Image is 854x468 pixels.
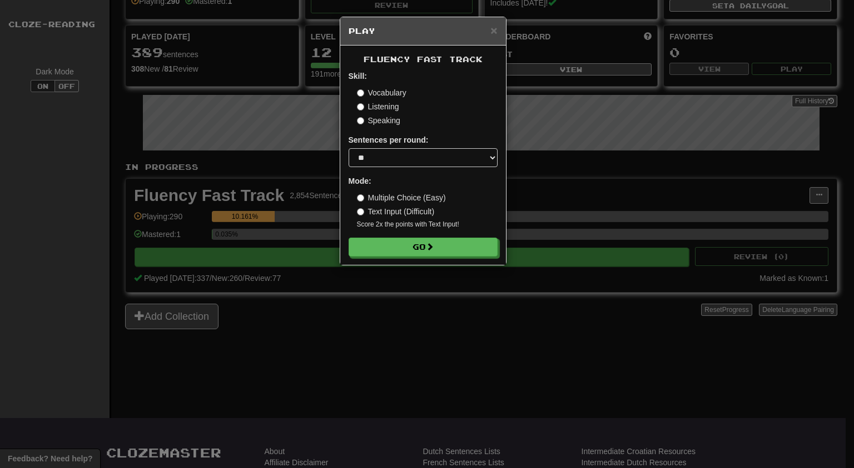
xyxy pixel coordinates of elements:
h5: Play [349,26,498,37]
label: Multiple Choice (Easy) [357,192,446,203]
input: Speaking [357,117,364,124]
input: Listening [357,103,364,110]
input: Multiple Choice (Easy) [357,194,364,202]
input: Vocabulary [357,89,364,97]
strong: Skill: [349,72,367,80]
label: Vocabulary [357,87,406,98]
label: Speaking [357,115,400,126]
button: Go [349,238,498,256]
span: Fluency Fast Track [364,54,483,64]
input: Text Input (Difficult) [357,208,364,215]
strong: Mode: [349,177,371,185]
small: Score 2x the points with Text Input ! [357,220,498,229]
label: Sentences per round: [349,134,429,145]
button: Close [490,24,497,36]
label: Listening [357,101,399,112]
span: × [490,24,497,37]
label: Text Input (Difficult) [357,206,435,217]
